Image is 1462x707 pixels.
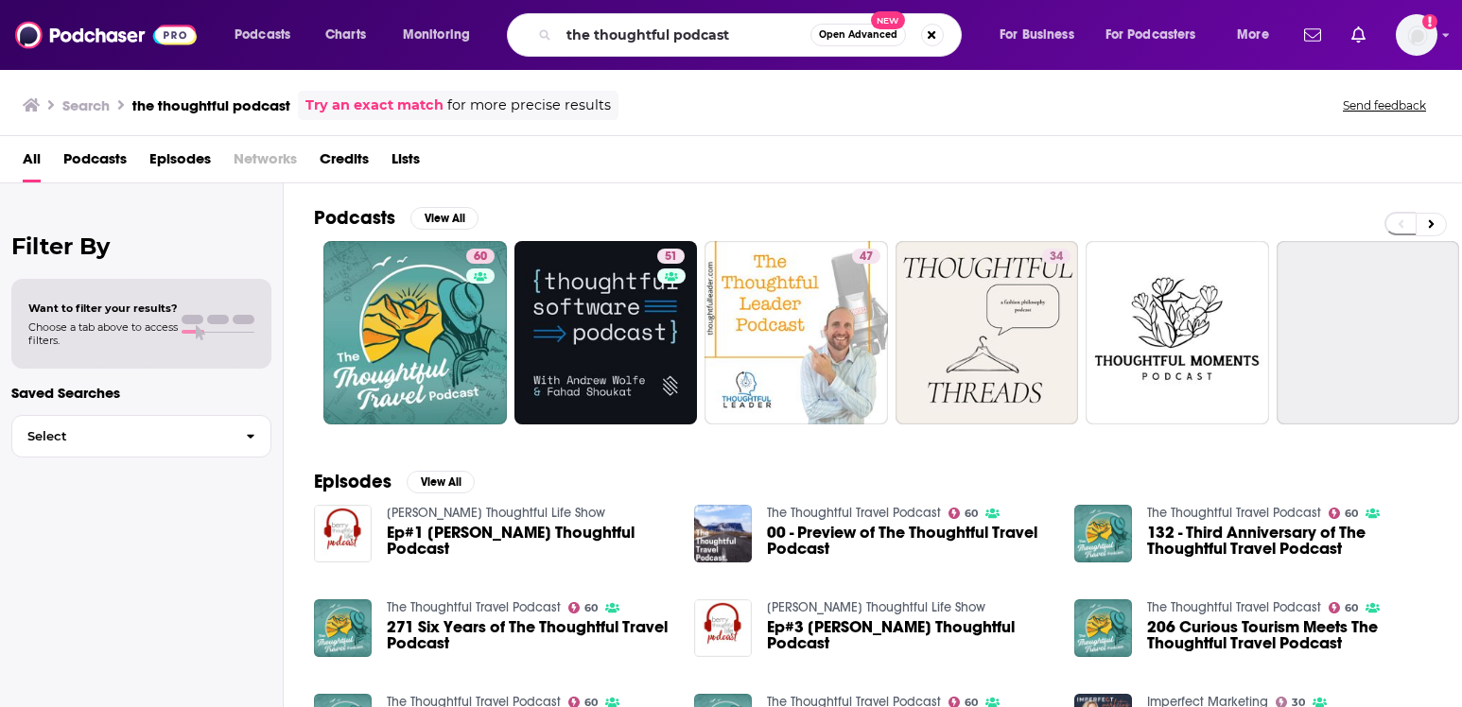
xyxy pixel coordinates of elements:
a: 47 [852,249,880,264]
span: 30 [1292,698,1305,707]
p: Saved Searches [11,384,271,402]
span: Networks [234,144,297,182]
a: PodcastsView All [314,206,479,230]
span: Select [12,430,231,442]
span: Logged in as helenma123 [1396,14,1437,56]
span: 60 [584,698,598,707]
a: Ep#3 Berry Thoughtful Podcast [767,619,1052,651]
img: Ep#3 Berry Thoughtful Podcast [694,599,752,657]
span: 60 [1345,509,1358,518]
a: The Thoughtful Travel Podcast [1147,505,1321,521]
a: The Thoughtful Travel Podcast [387,599,561,615]
span: 60 [965,698,978,707]
button: Select [11,415,271,457]
button: open menu [1093,20,1224,50]
a: Show notifications dropdown [1297,19,1329,51]
a: 60 [466,249,495,264]
a: 51 [514,241,698,424]
span: Ep#3 [PERSON_NAME] Thoughtful Podcast [767,619,1052,651]
span: 34 [1050,248,1063,267]
a: Ep#1 Berry Thoughtful Podcast [387,525,671,557]
button: Show profile menu [1396,14,1437,56]
a: Try an exact match [305,95,444,116]
span: Episodes [149,144,211,182]
a: 271 Six Years of The Thoughtful Travel Podcast [387,619,671,651]
button: open menu [221,20,315,50]
button: Open AdvancedNew [810,24,906,46]
span: 00 - Preview of The Thoughtful Travel Podcast [767,525,1052,557]
img: 206 Curious Tourism Meets The Thoughtful Travel Podcast [1074,599,1132,657]
h3: the thoughtful podcast [132,96,290,114]
span: More [1237,22,1269,48]
button: View All [407,471,475,493]
span: For Business [1000,22,1074,48]
span: For Podcasters [1105,22,1196,48]
span: 47 [860,248,873,267]
a: 60 [568,602,599,613]
h3: Search [62,96,110,114]
a: The Thoughtful Travel Podcast [1147,599,1321,615]
a: 60 [949,508,979,519]
span: Choose a tab above to access filters. [28,320,178,347]
a: Podcasts [63,144,127,182]
a: 34 [1042,249,1070,264]
button: View All [410,207,479,230]
a: Charts [313,20,377,50]
span: 60 [965,509,978,518]
a: 60 [323,241,507,424]
span: 60 [474,248,487,267]
h2: Podcasts [314,206,395,230]
h2: Filter By [11,233,271,260]
button: Send feedback [1337,97,1432,113]
a: The Thoughtful Travel Podcast [767,505,941,521]
span: for more precise results [447,95,611,116]
a: 34 [896,241,1079,424]
img: Ep#1 Berry Thoughtful Podcast [314,505,372,562]
span: Charts [325,22,366,48]
img: User Profile [1396,14,1437,56]
span: Open Advanced [819,30,897,40]
span: Ep#1 [PERSON_NAME] Thoughtful Podcast [387,525,671,557]
span: Podcasts [235,22,290,48]
svg: Add a profile image [1422,14,1437,29]
button: open menu [986,20,1098,50]
a: Show notifications dropdown [1344,19,1373,51]
a: Berry Thoughtful Life Show [767,599,985,615]
img: 00 - Preview of The Thoughtful Travel Podcast [694,505,752,562]
a: 206 Curious Tourism Meets The Thoughtful Travel Podcast [1147,619,1432,651]
span: New [871,11,905,29]
a: Berry Thoughtful Life Show [387,505,605,521]
a: 60 [1329,508,1359,519]
img: 132 - Third Anniversary of The Thoughtful Travel Podcast [1074,505,1132,562]
a: EpisodesView All [314,470,475,493]
a: Lists [392,144,420,182]
a: All [23,144,41,182]
a: 60 [1329,602,1359,613]
input: Search podcasts, credits, & more... [559,20,810,50]
img: 271 Six Years of The Thoughtful Travel Podcast [314,599,372,657]
a: Credits [320,144,369,182]
a: 51 [657,249,685,264]
a: 132 - Third Anniversary of The Thoughtful Travel Podcast [1147,525,1432,557]
a: 47 [705,241,888,424]
img: Podchaser - Follow, Share and Rate Podcasts [15,17,197,53]
span: 60 [584,604,598,612]
span: Want to filter your results? [28,302,178,315]
h2: Episodes [314,470,392,493]
span: 60 [1345,604,1358,612]
span: Monitoring [403,22,470,48]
